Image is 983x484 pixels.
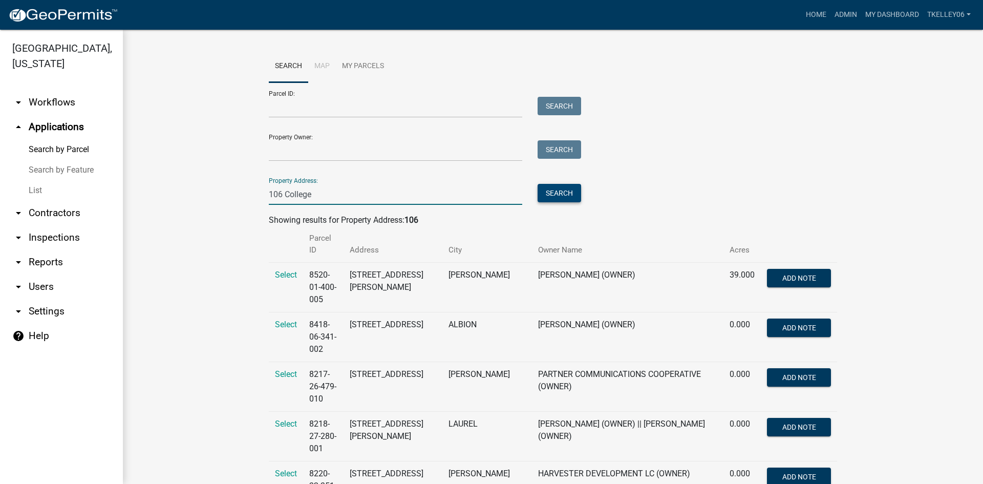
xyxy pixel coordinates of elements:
td: [PERSON_NAME] [442,362,532,411]
td: 0.000 [723,312,761,362]
a: Select [275,270,297,280]
td: 0.000 [723,362,761,411]
td: [STREET_ADDRESS] [344,312,442,362]
td: 39.000 [723,262,761,312]
span: Add Note [782,273,816,282]
td: LAUREL [442,411,532,461]
span: Add Note [782,472,816,480]
i: arrow_drop_down [12,305,25,318]
a: Admin [830,5,861,25]
i: arrow_drop_down [12,232,25,244]
a: Select [275,419,297,429]
a: My Parcels [336,50,390,83]
a: Search [269,50,308,83]
a: Select [275,469,297,478]
td: [PERSON_NAME] [442,262,532,312]
button: Search [538,184,581,202]
th: Parcel ID [303,226,344,262]
button: Add Note [767,319,831,337]
button: Add Note [767,418,831,436]
span: Add Note [782,373,816,381]
a: My Dashboard [861,5,923,25]
i: arrow_drop_down [12,281,25,293]
th: Acres [723,226,761,262]
th: Address [344,226,442,262]
td: 8520-01-400-005 [303,262,344,312]
button: Add Note [767,368,831,387]
i: arrow_drop_down [12,256,25,268]
strong: 106 [404,215,418,225]
i: arrow_drop_down [12,207,25,219]
span: Add Note [782,323,816,331]
a: Tkelley06 [923,5,975,25]
th: City [442,226,532,262]
td: [STREET_ADDRESS] [344,362,442,411]
th: Owner Name [532,226,723,262]
td: [PERSON_NAME] (OWNER) [532,312,723,362]
i: arrow_drop_up [12,121,25,133]
span: Add Note [782,423,816,431]
td: ALBION [442,312,532,362]
button: Add Note [767,269,831,287]
button: Search [538,140,581,159]
i: arrow_drop_down [12,96,25,109]
a: Home [802,5,830,25]
td: [STREET_ADDRESS][PERSON_NAME] [344,411,442,461]
a: Select [275,369,297,379]
td: 8418-06-341-002 [303,312,344,362]
td: 0.000 [723,411,761,461]
button: Search [538,97,581,115]
i: help [12,330,25,342]
a: Select [275,320,297,329]
td: [STREET_ADDRESS][PERSON_NAME] [344,262,442,312]
td: 8217-26-479-010 [303,362,344,411]
td: [PERSON_NAME] (OWNER) || [PERSON_NAME] (OWNER) [532,411,723,461]
td: 8218-27-280-001 [303,411,344,461]
td: PARTNER COMMUNICATIONS COOPERATIVE (OWNER) [532,362,723,411]
div: Showing results for Property Address: [269,214,837,226]
td: [PERSON_NAME] (OWNER) [532,262,723,312]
